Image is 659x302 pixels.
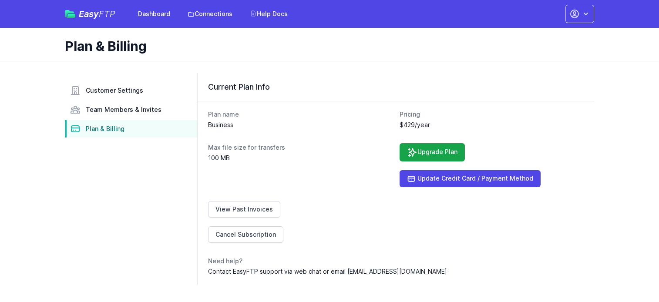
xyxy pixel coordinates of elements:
a: Help Docs [245,6,293,22]
dt: Max file size for transfers [208,143,393,152]
a: Upgrade Plan [400,143,465,161]
dt: Pricing [400,110,584,119]
a: Team Members & Invites [65,101,197,118]
span: FTP [99,9,115,19]
img: easyftp_logo.png [65,10,75,18]
dd: $429/year [400,121,584,129]
dd: 100 MB [208,154,393,162]
dd: Contact EasyFTP support via web chat or email [EMAIL_ADDRESS][DOMAIN_NAME] [208,267,584,276]
span: Plan & Billing [86,124,124,133]
a: EasyFTP [65,10,115,18]
h3: Current Plan Info [208,82,584,92]
a: Cancel Subscription [208,226,283,243]
a: Dashboard [133,6,175,22]
a: Connections [182,6,238,22]
dt: Plan name [208,110,393,119]
span: Customer Settings [86,86,143,95]
a: Plan & Billing [65,120,197,138]
span: Team Members & Invites [86,105,161,114]
span: Easy [79,10,115,18]
h1: Plan & Billing [65,38,587,54]
a: Customer Settings [65,82,197,99]
dd: Business [208,121,393,129]
a: Update Credit Card / Payment Method [400,170,541,187]
a: View Past Invoices [208,201,280,218]
dt: Need help? [208,257,584,265]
